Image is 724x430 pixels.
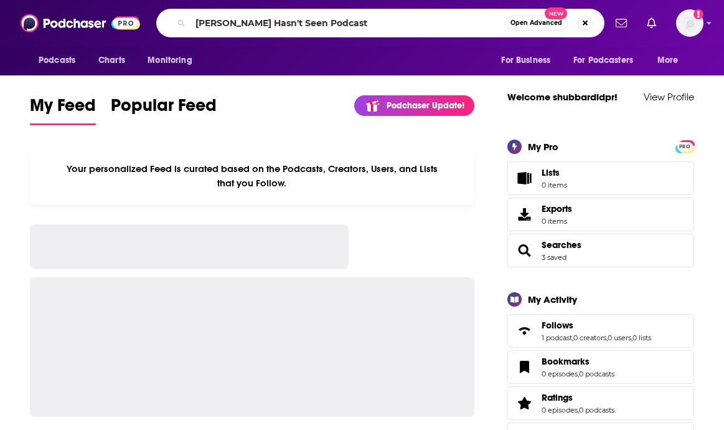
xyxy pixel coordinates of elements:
[542,203,572,214] span: Exports
[98,52,125,69] span: Charts
[21,11,140,35] img: Podchaser - Follow, Share and Rate Podcasts
[492,49,566,72] button: open menu
[542,239,581,251] a: Searches
[528,141,558,153] div: My Pro
[387,100,464,111] p: Podchaser Update!
[578,370,579,378] span: ,
[542,356,614,367] a: Bookmarks
[507,234,694,267] span: Searches
[579,370,614,378] a: 0 podcasts
[542,320,651,331] a: Follows
[30,49,92,72] button: open menu
[572,333,573,342] span: ,
[512,206,537,223] span: Exports
[542,217,572,226] span: 0 items
[542,253,567,262] a: 3 saved
[510,20,562,26] span: Open Advanced
[542,370,578,378] a: 0 episodes
[644,91,694,103] a: View Profile
[542,356,590,367] span: Bookmarks
[139,49,208,72] button: open menu
[542,167,567,178] span: Lists
[507,161,694,195] a: Lists
[507,314,694,348] span: Follows
[542,320,573,331] span: Follows
[90,49,133,72] a: Charts
[39,52,75,69] span: Podcasts
[512,358,537,376] a: Bookmarks
[542,392,573,403] span: Ratings
[606,333,608,342] span: ,
[111,95,217,125] a: Popular Feed
[611,12,632,34] a: Show notifications dropdown
[573,333,606,342] a: 0 creators
[190,13,505,33] input: Search podcasts, credits, & more...
[507,198,694,231] a: Exports
[30,95,96,123] span: My Feed
[507,91,618,103] a: Welcome shubbardidpr!
[632,333,651,342] a: 0 lists
[693,9,703,19] svg: Add a profile image
[505,16,568,31] button: Open AdvancedNew
[528,294,577,305] div: My Activity
[501,52,550,69] span: For Business
[631,333,632,342] span: ,
[542,392,614,403] a: Ratings
[676,9,703,37] button: Show profile menu
[507,386,694,420] span: Ratings
[542,333,572,342] a: 1 podcast
[512,242,537,259] a: Searches
[148,52,192,69] span: Monitoring
[30,95,96,125] a: My Feed
[677,141,692,150] a: PRO
[657,52,679,69] span: More
[542,181,567,189] span: 0 items
[512,394,537,412] a: Ratings
[677,142,692,151] span: PRO
[507,350,694,384] span: Bookmarks
[676,9,703,37] span: Logged in as shubbardidpr
[579,406,614,414] a: 0 podcasts
[608,333,631,342] a: 0 users
[542,167,560,178] span: Lists
[565,49,651,72] button: open menu
[512,170,537,187] span: Lists
[156,9,604,37] div: Search podcasts, credits, & more...
[573,52,633,69] span: For Podcasters
[30,148,474,204] div: Your personalized Feed is curated based on the Podcasts, Creators, Users, and Lists that you Follow.
[542,406,578,414] a: 0 episodes
[545,7,567,19] span: New
[578,406,579,414] span: ,
[649,49,694,72] button: open menu
[111,95,217,123] span: Popular Feed
[642,12,661,34] a: Show notifications dropdown
[676,9,703,37] img: User Profile
[512,322,537,340] a: Follows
